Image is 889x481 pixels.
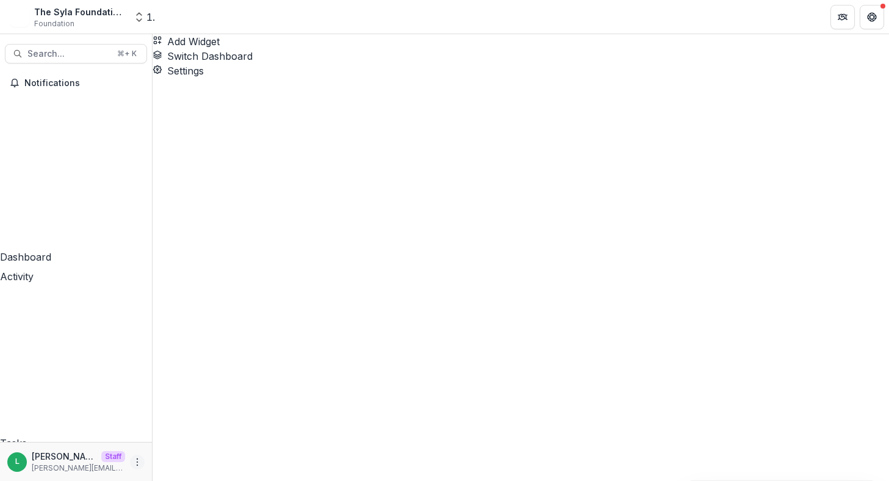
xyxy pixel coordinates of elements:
p: [PERSON_NAME] [32,450,96,463]
span: Foundation [34,18,74,29]
button: Get Help [860,5,884,29]
span: Switch Dashboard [167,50,253,62]
button: Add Widget [153,34,220,49]
button: Notifications [5,73,147,93]
nav: breadcrumb [157,10,201,24]
div: ⌘ + K [115,47,139,60]
span: Notifications [24,78,142,89]
div: Lucy [15,458,20,466]
button: Search... [5,44,147,63]
button: Open entity switcher [131,5,148,29]
button: Partners [830,5,855,29]
button: Settings [153,63,204,78]
p: [PERSON_NAME][EMAIL_ADDRESS][DOMAIN_NAME] [32,463,125,474]
button: More [130,455,145,469]
p: Staff [101,451,125,462]
button: Switch Dashboard [153,49,253,63]
div: The Syla Foundation Workflow Sandbox [34,5,126,18]
span: Search... [27,49,110,59]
